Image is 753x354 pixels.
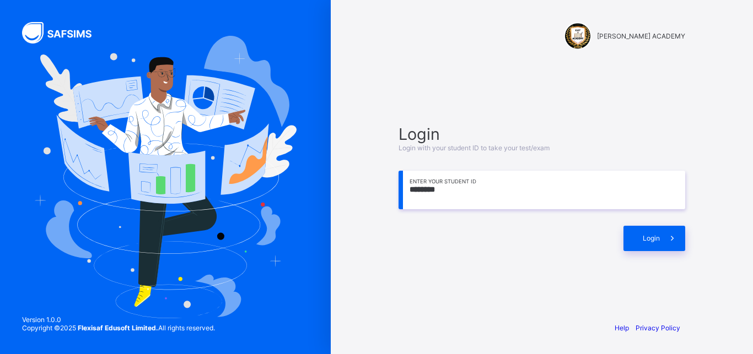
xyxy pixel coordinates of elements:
[34,36,297,318] img: Hero Image
[399,144,550,152] span: Login with your student ID to take your test/exam
[22,315,215,324] span: Version 1.0.0
[597,32,685,40] span: [PERSON_NAME] ACADEMY
[22,324,215,332] span: Copyright © 2025 All rights reserved.
[615,324,629,332] a: Help
[399,124,685,144] span: Login
[636,324,680,332] a: Privacy Policy
[22,22,105,43] img: SAFSIMS Logo
[78,324,158,332] strong: Flexisaf Edusoft Limited.
[643,234,660,242] span: Login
